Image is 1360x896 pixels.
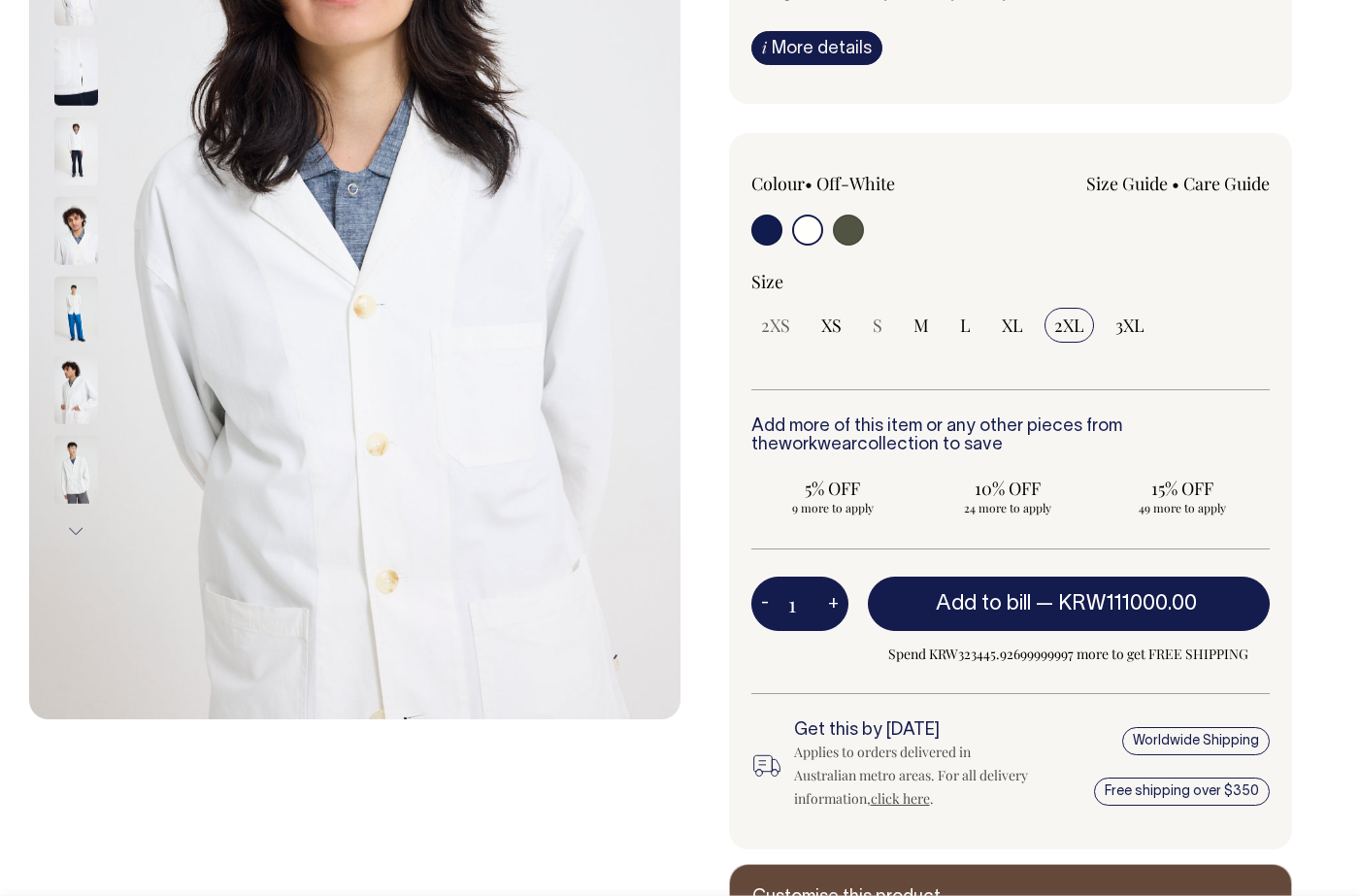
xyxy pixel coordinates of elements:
a: click here [871,789,930,808]
span: XL [1002,314,1023,337]
span: • [1172,172,1179,195]
h6: Get this by [DATE] [794,721,1034,741]
span: 3XL [1115,314,1144,337]
input: 2XS [751,308,800,343]
span: Add to bill [936,594,1031,614]
span: XS [821,314,842,337]
span: 2XS [761,314,790,337]
span: 2XL [1054,314,1084,337]
input: L [950,308,980,343]
img: off-white [54,277,98,345]
button: - [751,584,779,623]
input: 2XL [1045,308,1094,343]
span: M [913,314,929,337]
span: 49 more to apply [1111,500,1254,515]
span: • [805,172,813,195]
img: off-white [54,38,98,106]
input: 10% OFF 24 more to apply [926,471,1089,521]
input: M [904,308,939,343]
input: S [863,308,892,343]
span: L [960,314,971,337]
label: Off-White [816,172,895,195]
img: off-white [54,356,98,424]
span: 5% OFF [761,477,905,500]
button: Next [61,510,90,553]
button: + [818,584,848,623]
button: Add to bill —KRW111000.00 [868,577,1271,631]
a: iMore details [751,31,882,65]
a: Care Guide [1183,172,1270,195]
span: i [762,37,767,57]
a: workwear [779,437,857,453]
a: Size Guide [1086,172,1168,195]
span: 15% OFF [1111,477,1254,500]
input: XS [812,308,851,343]
h6: Add more of this item or any other pieces from the collection to save [751,417,1271,456]
span: Spend KRW323445.92699999997 more to get FREE SHIPPING [868,643,1271,666]
input: 3XL [1106,308,1154,343]
img: off-white [54,197,98,265]
div: Size [751,270,1271,293]
input: 5% OFF 9 more to apply [751,471,914,521]
img: off-white [54,117,98,185]
span: — [1036,594,1202,614]
div: Applies to orders delivered in Australian metro areas. For all delivery information, . [794,741,1034,811]
input: 15% OFF 49 more to apply [1101,471,1264,521]
div: Colour [751,172,959,195]
span: S [873,314,882,337]
span: 24 more to apply [936,500,1079,515]
img: off-white [54,436,98,504]
input: XL [992,308,1033,343]
span: 10% OFF [936,477,1079,500]
span: KRW111000.00 [1058,594,1197,614]
span: 9 more to apply [761,500,905,515]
